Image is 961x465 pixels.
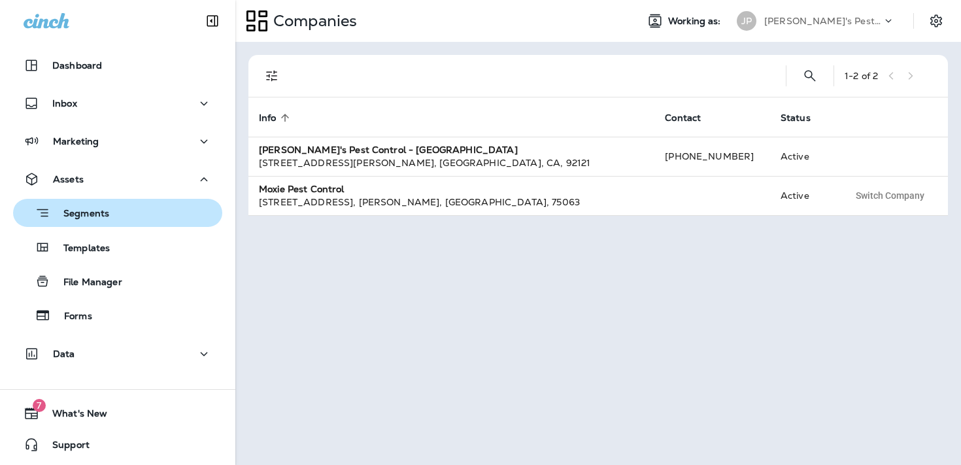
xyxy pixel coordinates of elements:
span: Switch Company [856,191,924,200]
p: Data [53,349,75,359]
button: Search Companies [797,63,823,89]
p: File Manager [50,277,122,289]
button: Inbox [13,90,222,116]
span: Contact [665,112,718,124]
button: Filters [259,63,285,89]
button: Segments [13,199,222,227]
td: Active [770,137,838,176]
button: Marketing [13,128,222,154]
button: Assets [13,166,222,192]
span: 7 [33,399,46,412]
span: Info [259,112,277,124]
span: What's New [39,408,107,424]
div: 1 - 2 of 2 [845,71,878,81]
strong: [PERSON_NAME]'s Pest Control - [GEOGRAPHIC_DATA] [259,144,518,156]
p: Segments [50,208,109,221]
p: Inbox [52,98,77,109]
p: [PERSON_NAME]'s Pest Control - [GEOGRAPHIC_DATA] [764,16,882,26]
span: Support [39,439,90,455]
span: Working as: [668,16,724,27]
span: Info [259,112,294,124]
p: Templates [50,243,110,255]
button: Data [13,341,222,367]
strong: Moxie Pest Control [259,183,345,195]
p: Dashboard [52,60,102,71]
button: 7What's New [13,400,222,426]
button: File Manager [13,267,222,295]
button: Dashboard [13,52,222,78]
button: Switch Company [849,186,932,205]
p: Assets [53,174,84,184]
span: Status [781,112,811,124]
td: Active [770,176,838,215]
div: [STREET_ADDRESS][PERSON_NAME] , [GEOGRAPHIC_DATA] , CA , 92121 [259,156,644,169]
span: Status [781,112,828,124]
span: Contact [665,112,701,124]
button: Support [13,432,222,458]
p: Companies [268,11,357,31]
button: Collapse Sidebar [194,8,231,34]
td: [PHONE_NUMBER] [654,137,770,176]
div: [STREET_ADDRESS] , [PERSON_NAME] , [GEOGRAPHIC_DATA] , 75063 [259,196,644,209]
button: Settings [924,9,948,33]
p: Forms [51,311,92,323]
button: Templates [13,233,222,261]
p: Marketing [53,136,99,146]
button: Forms [13,301,222,329]
div: JP [737,11,756,31]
